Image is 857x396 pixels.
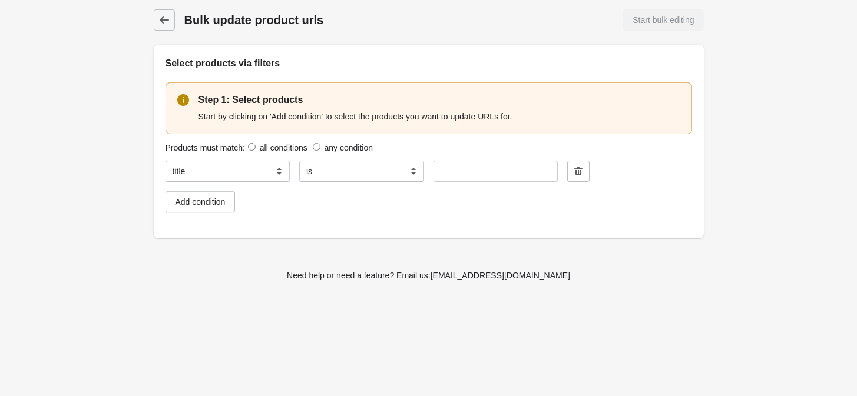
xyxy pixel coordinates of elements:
h2: Select products via filters [166,56,692,71]
button: Add condition [166,191,236,212]
h1: Bulk update product urls [184,12,464,28]
div: Start by clicking on 'Add condition' to select the products you want to update URLs for. [198,107,680,124]
label: any condition [325,143,373,152]
label: all conditions [260,143,307,152]
a: [EMAIL_ADDRESS][DOMAIN_NAME] [426,265,575,286]
div: Need help or need a feature? Email us: [287,269,570,282]
p: Step 1: Select products [198,93,680,107]
div: Add condition [176,197,226,207]
div: Products must match: [166,141,692,154]
div: [EMAIL_ADDRESS][DOMAIN_NAME] [431,271,570,280]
